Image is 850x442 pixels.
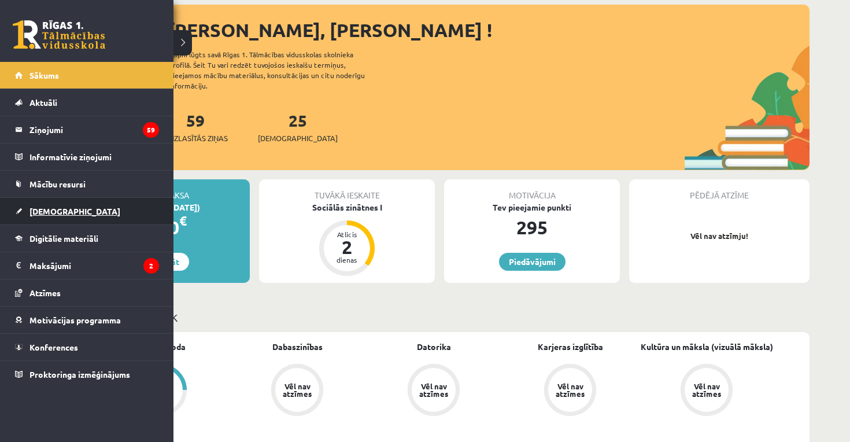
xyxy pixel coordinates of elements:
span: [DEMOGRAPHIC_DATA] [29,206,120,216]
a: Karjeras izglītība [538,341,603,353]
span: Aktuāli [29,97,57,108]
span: Konferences [29,342,78,352]
i: 2 [143,258,159,274]
a: Datorika [417,341,451,353]
a: Vēl nav atzīmes [502,364,638,418]
a: Motivācijas programma [15,307,159,333]
a: Konferences [15,334,159,360]
a: Dabaszinības [272,341,323,353]
div: [PERSON_NAME], [PERSON_NAME] ! [168,16,810,44]
a: Maksājumi2 [15,252,159,279]
div: Vēl nav atzīmes [417,382,450,397]
div: 2 [330,238,364,256]
a: Vēl nav atzīmes [229,364,365,418]
a: 25[DEMOGRAPHIC_DATA] [258,110,338,144]
legend: Maksājumi [29,252,159,279]
div: Vēl nav atzīmes [281,382,313,397]
span: [DEMOGRAPHIC_DATA] [258,132,338,144]
span: Sākums [29,70,59,80]
p: Mācību plāns 11.b2 JK [74,310,805,325]
div: Vēl nav atzīmes [690,382,723,397]
span: Digitālie materiāli [29,233,98,244]
div: Pēdējā atzīme [629,179,810,201]
span: Motivācijas programma [29,315,121,325]
legend: Ziņojumi [29,116,159,143]
div: Atlicis [330,231,364,238]
div: Sociālās zinātnes I [259,201,435,213]
div: Tev pieejamie punkti [444,201,620,213]
a: Ziņojumi59 [15,116,159,143]
span: Mācību resursi [29,179,86,189]
a: Piedāvājumi [499,253,566,271]
a: Kultūra un māksla (vizuālā māksla) [641,341,773,353]
a: [DEMOGRAPHIC_DATA] [15,198,159,224]
a: Sociālās zinātnes I Atlicis 2 dienas [259,201,435,278]
span: Proktoringa izmēģinājums [29,369,130,380]
a: Vēl nav atzīmes [365,364,502,418]
div: Motivācija [444,179,620,201]
a: Digitālie materiāli [15,225,159,252]
span: Neizlasītās ziņas [163,132,228,144]
a: Aktuāli [15,89,159,116]
div: Tuvākā ieskaite [259,179,435,201]
a: Vēl nav atzīmes [638,364,775,418]
a: Rīgas 1. Tālmācības vidusskola [13,20,105,49]
a: Atzīmes [15,279,159,306]
a: Proktoringa izmēģinājums [15,361,159,388]
span: € [179,212,187,229]
p: Vēl nav atzīmju! [635,230,804,242]
legend: Informatīvie ziņojumi [29,143,159,170]
div: Laipni lūgts savā Rīgas 1. Tālmācības vidusskolas skolnieka profilā. Šeit Tu vari redzēt tuvojošo... [169,49,385,91]
div: dienas [330,256,364,263]
a: Mācību resursi [15,171,159,197]
i: 59 [143,122,159,138]
a: 59Neizlasītās ziņas [163,110,228,144]
div: Vēl nav atzīmes [554,382,586,397]
div: 295 [444,213,620,241]
span: Atzīmes [29,288,61,298]
a: Sākums [15,62,159,89]
a: Informatīvie ziņojumi [15,143,159,170]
